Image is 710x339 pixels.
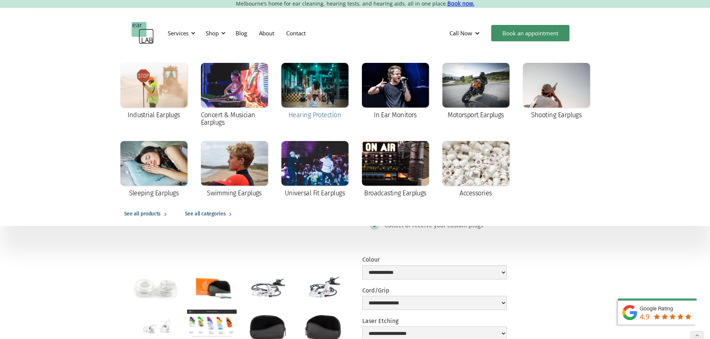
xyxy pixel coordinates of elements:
a: open lightbox [187,310,237,338]
div: Swimming Earplugs [207,189,262,197]
div: See all products [124,210,161,218]
a: Sleeping Earplugs [117,137,191,202]
a: open lightbox [298,271,348,304]
a: Blog [230,22,253,44]
div: Accessories [460,189,492,197]
div: Broadcasting Earplugs [364,189,426,197]
a: See all products [117,202,177,226]
label: Colour [362,256,507,263]
a: Shooting Earplugs [519,59,594,124]
div: 3 [373,223,376,228]
a: open lightbox [187,271,237,304]
a: See all categories [177,202,242,226]
a: In Ear Monitors [358,59,433,124]
label: Laser Etching [362,317,507,324]
label: Cord/Grip [362,287,507,294]
a: Broadcasting Earplugs [358,137,433,202]
a: home [132,22,154,44]
a: open lightbox [132,271,181,304]
a: About [253,22,280,44]
div: Call Now [449,29,472,37]
a: Universal Fit Earplugs [278,137,352,202]
a: Swimming Earplugs [197,137,272,202]
div: Services [168,29,189,37]
a: Accessories [439,137,513,202]
a: Concert & Musician Earplugs [197,59,272,131]
div: Shooting Earplugs [531,111,582,119]
div: Motorsport Earplugs [448,111,504,119]
a: open lightbox [243,271,292,304]
div: Shop [206,29,219,37]
a: Book an appointment [491,25,569,41]
div: Hearing Protection [288,111,341,119]
a: Motorsport Earplugs [439,59,513,124]
div: Call Now [444,22,487,44]
div: In Ear Monitors [374,111,417,119]
div: Services [163,22,198,44]
a: Industrial Earplugs [117,59,191,124]
div: Industrial Earplugs [127,111,180,119]
div: Universal Fit Earplugs [285,189,345,197]
div: Shop [201,22,228,44]
a: Hearing Protection [278,59,352,124]
a: Contact [280,22,312,44]
div: See all categories [185,210,225,218]
div: Sleeping Earplugs [129,189,179,197]
div: Concert & Musician Earplugs [201,111,268,126]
